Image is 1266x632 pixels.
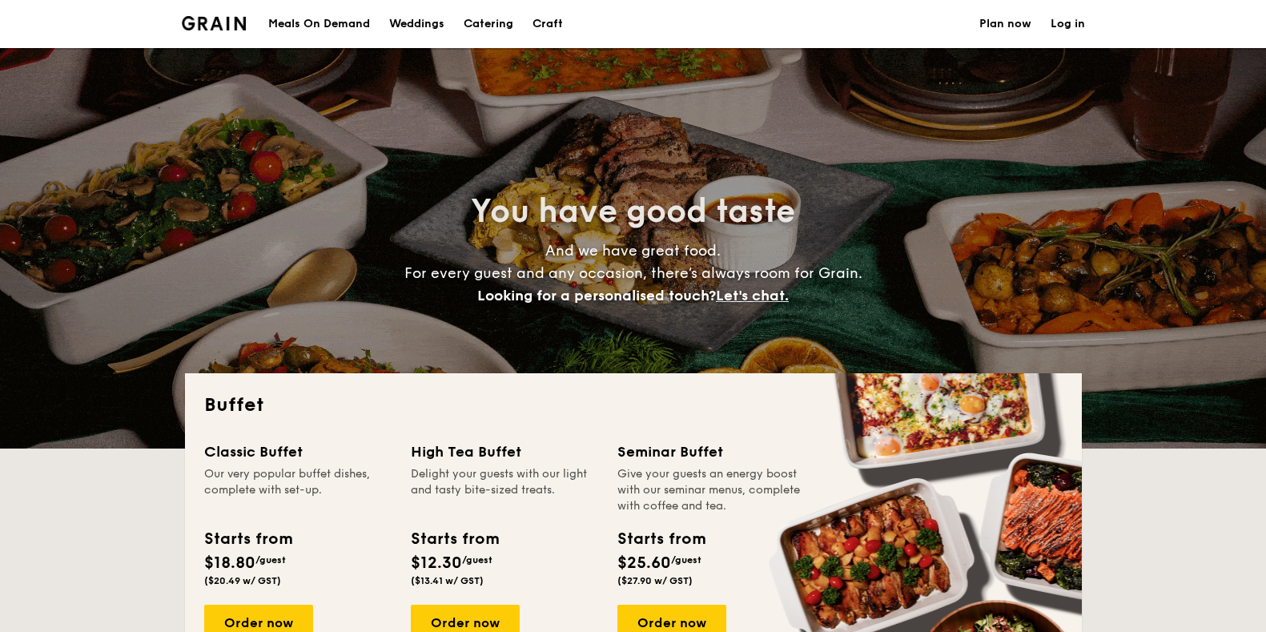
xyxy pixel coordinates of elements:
[204,554,255,573] span: $18.80
[204,575,281,586] span: ($20.49 w/ GST)
[671,554,701,566] span: /guest
[617,441,805,463] div: Seminar Buffet
[411,441,598,463] div: High Tea Buffet
[617,466,805,514] div: Give your guests an energy boost with our seminar menus, complete with coffee and tea.
[471,192,795,231] span: You have good taste
[411,527,498,551] div: Starts from
[204,527,291,551] div: Starts from
[411,575,484,586] span: ($13.41 w/ GST)
[255,554,286,566] span: /guest
[204,441,392,463] div: Classic Buffet
[182,16,247,30] img: Grain
[462,554,492,566] span: /guest
[617,554,671,573] span: $25.60
[617,527,705,551] div: Starts from
[204,466,392,514] div: Our very popular buffet dishes, complete with set-up.
[716,287,789,304] span: Let's chat.
[204,392,1063,418] h2: Buffet
[411,466,598,514] div: Delight your guests with our light and tasty bite-sized treats.
[411,554,462,573] span: $12.30
[182,16,247,30] a: Logotype
[617,575,693,586] span: ($27.90 w/ GST)
[477,287,716,304] span: Looking for a personalised touch?
[404,242,862,304] span: And we have great food. For every guest and any occasion, there’s always room for Grain.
